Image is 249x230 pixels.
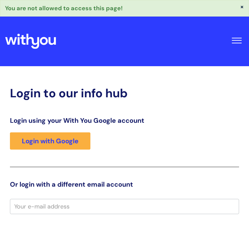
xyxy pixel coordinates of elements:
[10,180,239,188] h3: Or login with a different email account
[10,116,239,124] h3: Login using your With You Google account
[10,86,239,100] h2: Login to our info hub
[10,199,239,214] input: Your e-mail address
[10,132,90,150] a: Login with Google
[229,28,244,49] button: Toggle Navigation
[240,4,244,10] button: ×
